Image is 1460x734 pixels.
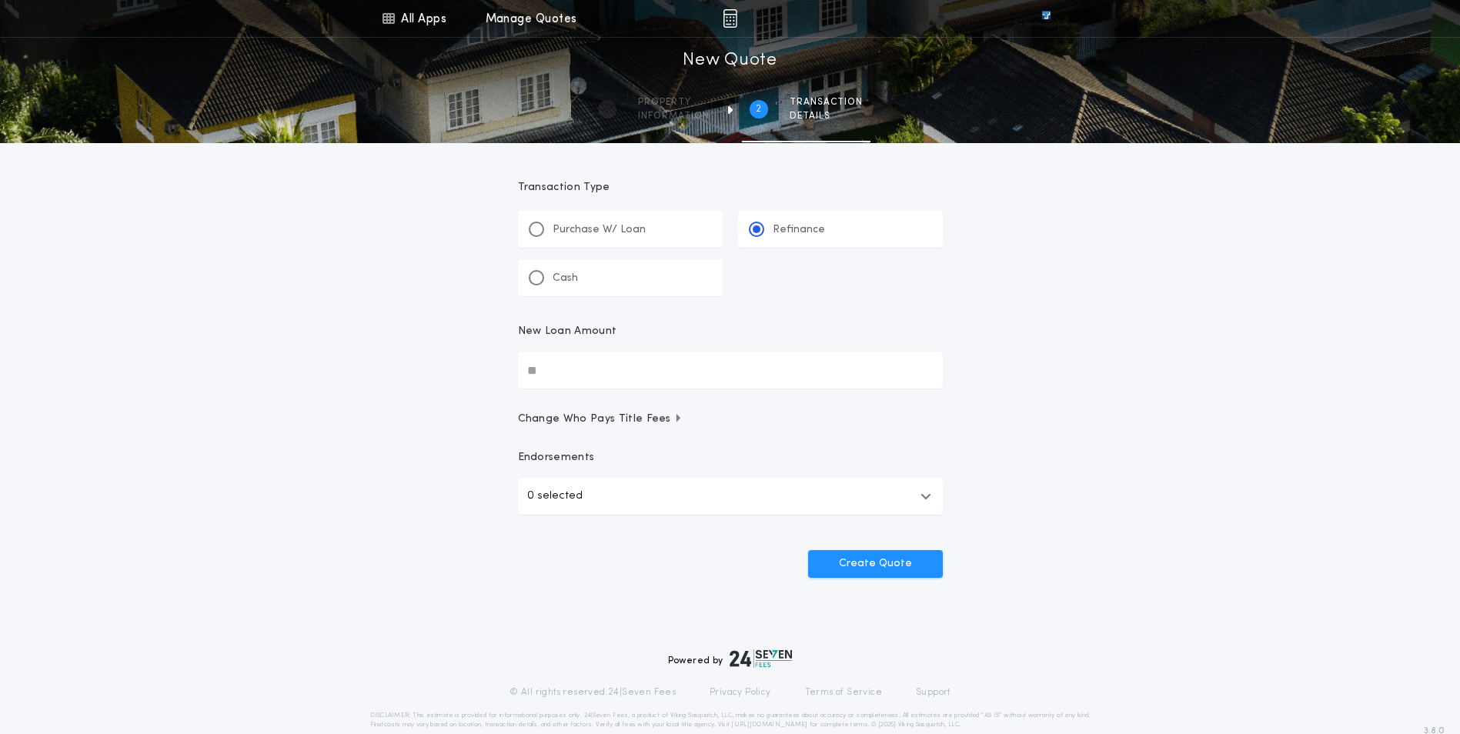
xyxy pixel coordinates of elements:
[553,222,646,238] p: Purchase W/ Loan
[518,412,683,427] span: Change Who Pays Title Fees
[723,9,737,28] img: img
[638,96,710,108] span: Property
[527,487,583,505] p: 0 selected
[1014,11,1078,26] img: vs-icon
[916,686,951,699] a: Support
[773,222,825,238] p: Refinance
[710,686,771,699] a: Privacy Policy
[518,180,943,195] p: Transaction Type
[790,110,863,122] span: details
[638,110,710,122] span: information
[518,352,943,389] input: New Loan Amount
[518,324,617,339] p: New Loan Amount
[668,649,793,668] div: Powered by
[509,686,676,699] p: © All rights reserved. 24|Seven Fees
[790,96,863,108] span: Transaction
[370,711,1091,729] p: DISCLAIMER: This estimate is provided for informational purposes only. 24|Seven Fees, a product o...
[756,103,761,115] h2: 2
[731,722,807,728] a: [URL][DOMAIN_NAME]
[683,48,777,73] h1: New Quote
[553,271,578,286] p: Cash
[805,686,882,699] a: Terms of Service
[518,412,943,427] button: Change Who Pays Title Fees
[730,649,793,668] img: logo
[808,550,943,578] button: Create Quote
[518,478,943,515] button: 0 selected
[518,450,943,465] p: Endorsements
